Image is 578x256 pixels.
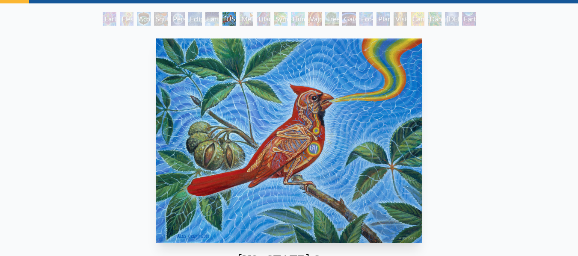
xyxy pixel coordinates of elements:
div: Cannabis Mudra [411,12,424,26]
div: Dance of Cannabia [428,12,442,26]
div: Earth Witness [103,12,116,26]
div: Acorn Dream [137,12,151,26]
div: Eco-Atlas [359,12,373,26]
img: Ohio-Song-2001-Alex-Grey-OG-watermarked.jpg [156,38,422,243]
div: Gaia [342,12,356,26]
div: Vajra Horse [308,12,322,26]
div: Tree & Person [325,12,339,26]
div: Flesh of the Gods [120,12,133,26]
div: Planetary Prayers [376,12,390,26]
div: [US_STATE] Song [222,12,236,26]
div: Person Planet [171,12,185,26]
div: [DEMOGRAPHIC_DATA] in the Ocean of Awareness [445,12,459,26]
div: Earth Energies [205,12,219,26]
div: Eclipse [188,12,202,26]
div: Lilacs [257,12,270,26]
div: Squirrel [154,12,168,26]
div: Metamorphosis [240,12,253,26]
div: Symbiosis: Gall Wasp & Oak Tree [274,12,288,26]
div: Humming Bird [291,12,305,26]
div: Earthmind [462,12,476,26]
div: Vision Tree [394,12,407,26]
